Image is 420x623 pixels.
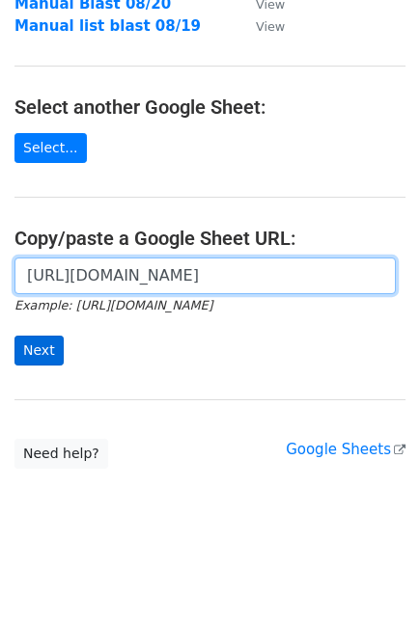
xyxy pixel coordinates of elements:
a: Need help? [14,439,108,469]
iframe: Chat Widget [323,530,420,623]
small: View [256,19,285,34]
a: Select... [14,133,87,163]
h4: Copy/paste a Google Sheet URL: [14,227,406,250]
small: Example: [URL][DOMAIN_NAME] [14,298,212,312]
a: View [237,17,285,35]
input: Next [14,336,64,366]
input: Paste your Google Sheet URL here [14,257,396,294]
h4: Select another Google Sheet: [14,95,406,119]
a: Google Sheets [286,441,406,458]
a: Manual list blast 08/19 [14,17,201,35]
